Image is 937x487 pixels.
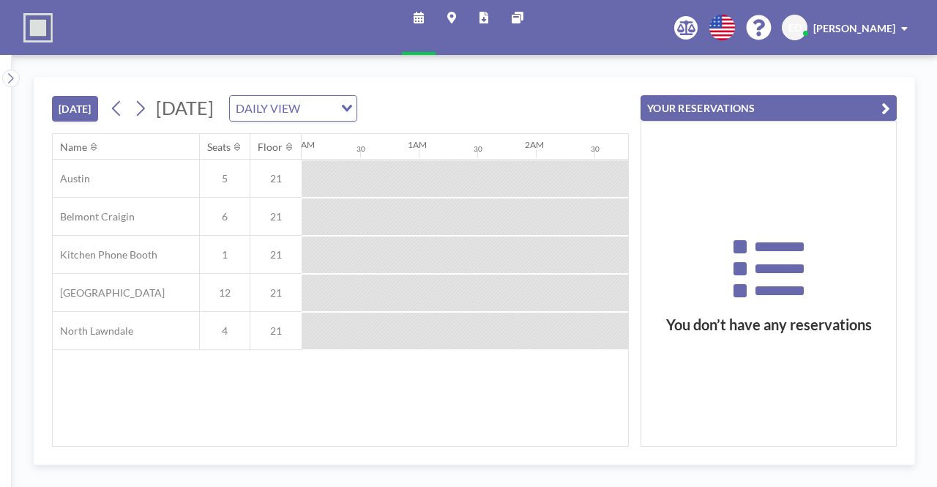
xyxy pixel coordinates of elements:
span: [GEOGRAPHIC_DATA] [53,286,165,300]
span: 6 [200,210,250,223]
div: 30 [474,144,482,154]
span: DAILY VIEW [233,99,303,118]
img: organization-logo [23,13,53,42]
span: 21 [250,324,302,338]
span: ED [788,21,802,34]
input: Search for option [305,99,332,118]
div: Seats [207,141,231,154]
div: 12AM [291,139,315,150]
div: Search for option [230,96,356,121]
div: Name [60,141,87,154]
span: 5 [200,172,250,185]
div: 2AM [525,139,544,150]
span: 1 [200,248,250,261]
span: 4 [200,324,250,338]
span: Kitchen Phone Booth [53,248,157,261]
div: 30 [356,144,365,154]
span: 21 [250,172,302,185]
h3: You don’t have any reservations [641,316,896,334]
span: Austin [53,172,90,185]
div: Floor [258,141,283,154]
span: North Lawndale [53,324,133,338]
span: [PERSON_NAME] [813,22,895,34]
div: 30 [591,144,600,154]
span: 21 [250,210,302,223]
span: Belmont Craigin [53,210,135,223]
span: 21 [250,248,302,261]
div: 1AM [408,139,427,150]
span: 12 [200,286,250,300]
span: [DATE] [156,97,214,119]
button: [DATE] [52,96,98,122]
span: 21 [250,286,302,300]
button: YOUR RESERVATIONS [641,95,897,121]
